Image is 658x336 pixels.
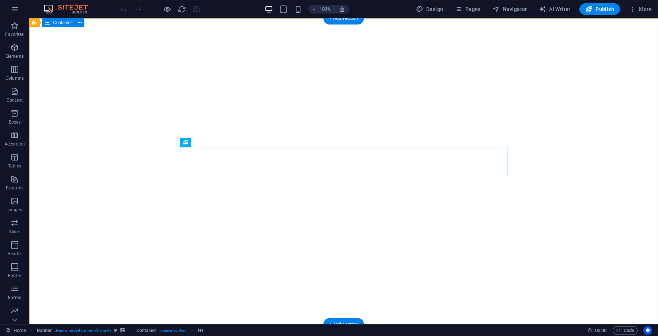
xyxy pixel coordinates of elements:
img: Editor Logo [42,5,97,14]
p: Features [6,185,23,191]
p: Header [7,251,22,257]
button: Click here to leave preview mode and continue editing [163,5,171,14]
span: . banner-content [159,326,186,335]
p: Slider [9,229,20,235]
i: On resize automatically adjust zoom level to fit chosen device. [339,6,345,12]
div: + Add section [324,12,364,24]
span: Design [416,5,443,13]
span: More [629,5,652,13]
span: 00 00 [595,326,606,335]
p: Images [7,207,22,213]
span: Container [53,20,72,25]
span: Pages [455,5,480,13]
p: Accordion [4,141,25,147]
p: Elements [5,53,24,59]
button: Pages [452,3,483,15]
span: . banner .preset-banner-v3-charity [55,326,111,335]
span: Navigator [492,5,527,13]
button: Navigator [489,3,530,15]
span: Click to select. Double-click to edit [37,326,52,335]
p: Footer [8,273,21,279]
i: This element contains a background [120,328,125,332]
button: Design [413,3,446,15]
h6: Session time [587,326,607,335]
a: Click to cancel selection. Double-click to open Pages [6,326,26,335]
button: AI Writer [536,3,574,15]
i: This element is a customizable preset [114,328,117,332]
p: Boxes [9,119,21,125]
p: Content [7,97,23,103]
span: AI Writer [539,5,571,13]
span: : [600,328,601,333]
button: reload [177,5,186,14]
div: Design (Ctrl+Alt+Y) [413,3,446,15]
p: Forms [8,295,21,301]
span: Publish [585,5,614,13]
button: More [626,3,655,15]
div: + Add section [324,318,364,331]
nav: breadcrumb [37,326,204,335]
i: Reload page [178,5,186,14]
button: Publish [579,3,620,15]
p: Columns [5,75,24,81]
span: Click to select. Double-click to edit [198,326,204,335]
p: Tables [8,163,21,169]
h6: 100% [319,5,331,14]
button: Code [613,326,638,335]
button: 100% [309,5,334,14]
p: Favorites [5,31,24,37]
span: Click to select. Double-click to edit [136,326,157,335]
span: Code [616,326,634,335]
button: Usercentrics [643,326,652,335]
